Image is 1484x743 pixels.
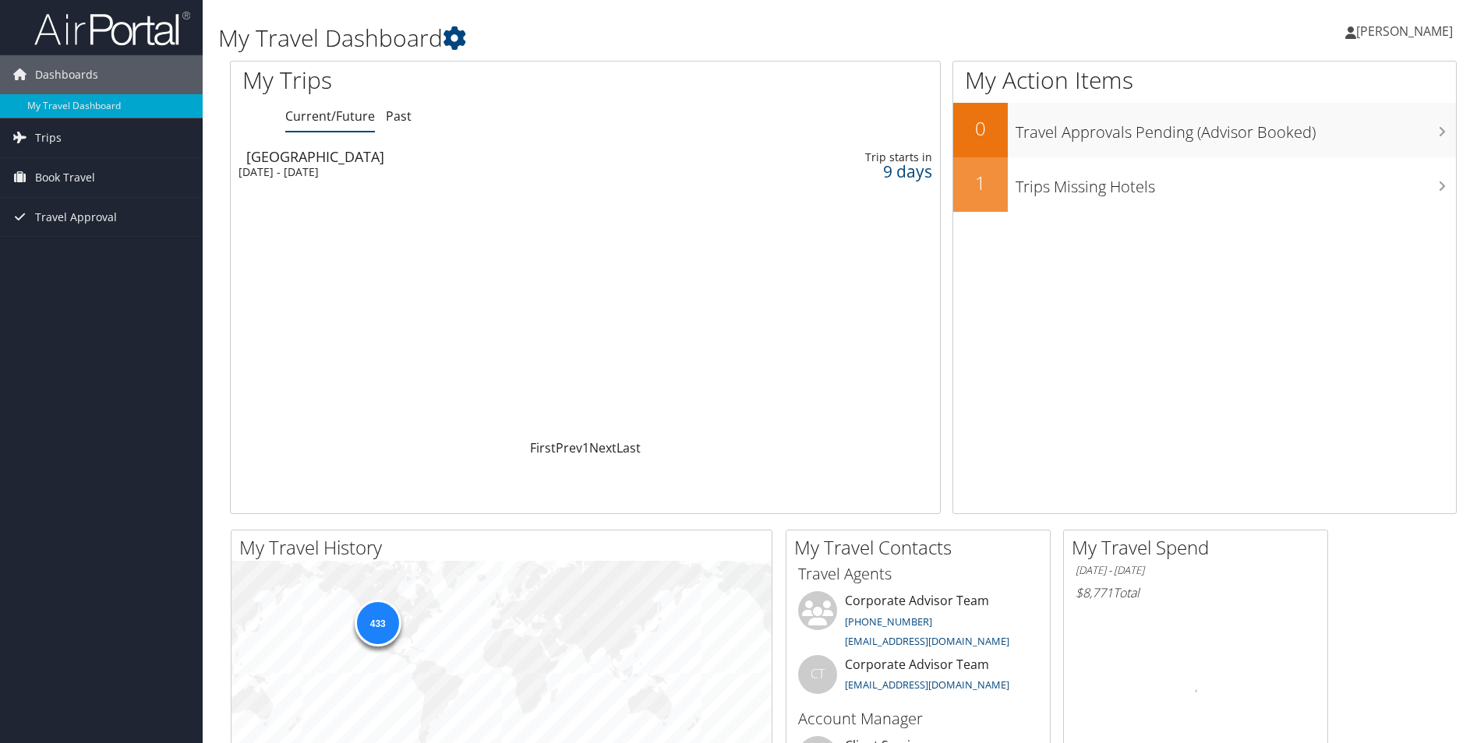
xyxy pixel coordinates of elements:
[582,439,589,456] a: 1
[777,150,932,164] div: Trip starts in
[1076,584,1113,601] span: $8,771
[845,678,1009,692] a: [EMAIL_ADDRESS][DOMAIN_NAME]
[218,22,1051,55] h1: My Travel Dashboard
[953,170,1008,196] h2: 1
[790,591,1046,655] li: Corporate Advisor Team
[1076,563,1316,578] h6: [DATE] - [DATE]
[953,157,1456,212] a: 1Trips Missing Hotels
[285,107,375,125] a: Current/Future
[777,164,932,178] div: 9 days
[530,439,556,456] a: First
[1016,114,1456,143] h3: Travel Approvals Pending (Advisor Booked)
[798,708,1038,730] h3: Account Manager
[238,165,684,179] div: [DATE] - [DATE]
[1016,168,1456,198] h3: Trips Missing Hotels
[1076,584,1316,601] h6: Total
[35,158,95,197] span: Book Travel
[34,10,190,47] img: airportal-logo.png
[1356,23,1453,40] span: [PERSON_NAME]
[35,55,98,94] span: Dashboards
[953,115,1008,142] h2: 0
[239,534,772,561] h2: My Travel History
[790,655,1046,706] li: Corporate Advisor Team
[35,198,117,237] span: Travel Approval
[953,64,1456,97] h1: My Action Items
[845,634,1009,648] a: [EMAIL_ADDRESS][DOMAIN_NAME]
[845,614,932,629] a: [PHONE_NUMBER]
[354,600,401,646] div: 433
[794,534,1050,561] h2: My Travel Contacts
[617,439,641,456] a: Last
[798,563,1038,585] h3: Travel Agents
[35,118,62,157] span: Trips
[246,150,691,164] div: [GEOGRAPHIC_DATA]
[589,439,617,456] a: Next
[798,655,837,694] div: CT
[1072,534,1327,561] h2: My Travel Spend
[556,439,582,456] a: Prev
[953,103,1456,157] a: 0Travel Approvals Pending (Advisor Booked)
[242,64,633,97] h1: My Trips
[386,107,412,125] a: Past
[1345,8,1468,55] a: [PERSON_NAME]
